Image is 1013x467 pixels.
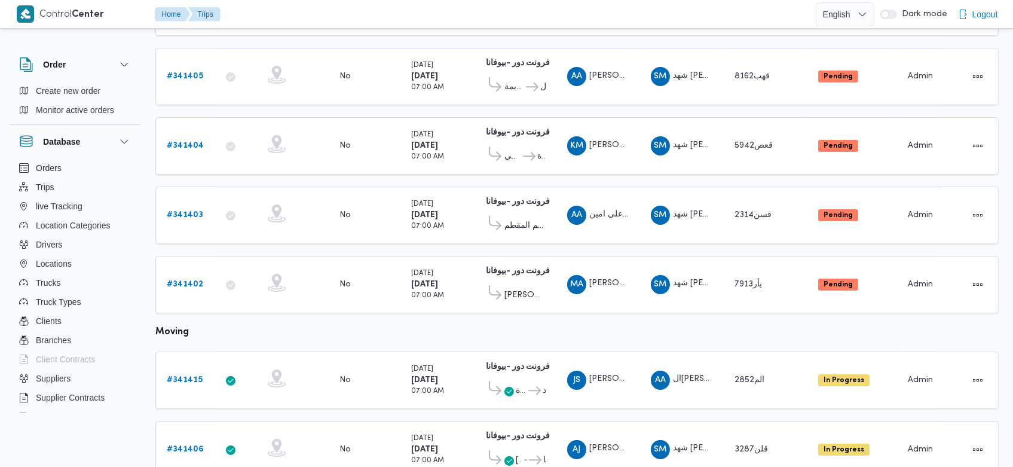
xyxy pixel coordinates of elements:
h3: Database [43,135,80,149]
span: Pending [818,140,858,152]
button: Home [155,7,191,22]
div: Alsaid Ahmad Alsaid Ibrahem [651,371,670,390]
span: Trucks [36,276,60,290]
a: #341405 [167,69,203,84]
span: In Progress [818,374,870,386]
span: Admin [908,142,933,149]
div: Order [10,81,141,124]
small: 07:00 AM [411,84,444,91]
span: Admin [908,211,933,219]
button: Orders [14,158,136,178]
button: Database [19,135,131,149]
b: In Progress [824,446,864,453]
div: No [339,444,351,455]
button: Create new order [14,81,136,100]
span: قسم قصر النيل [540,80,546,94]
span: Monitor active orders [36,103,114,117]
div: Abadallah Abadalsamaia Ahmad Biomai Najada [567,67,586,86]
div: Shahad Mustfi Ahmad Abadah Abas Hamodah [651,206,670,225]
span: ال[PERSON_NAME] [673,376,749,383]
button: Trips [188,7,221,22]
span: JS [573,371,580,390]
b: Pending [824,281,853,288]
div: Shahad Mustfi Ahmad Abadah Abas Hamodah [651,440,670,459]
button: Order [19,57,131,72]
a: #341403 [167,208,203,222]
button: Trucks [14,273,136,292]
span: Admin [908,72,933,80]
small: [DATE] [411,201,433,207]
b: # 341405 [167,72,203,80]
button: Actions [968,67,987,86]
small: [DATE] [411,366,433,373]
span: Location Categories [36,218,111,233]
div: No [339,141,351,151]
b: فرونت دور -بيوفانا [486,129,550,136]
button: Drivers [14,235,136,254]
button: Truck Types [14,292,136,312]
span: Admin [908,445,933,453]
div: Jmal Sabr Alsaid Muhammad Abadalrahamun [567,371,586,390]
button: Actions [968,275,987,294]
span: شهد [PERSON_NAME] [PERSON_NAME] [673,280,829,288]
button: Monitor active orders [14,100,136,120]
span: In Progress [818,444,870,456]
button: Client Contracts [14,350,136,369]
small: 07:00 AM [411,223,444,230]
button: Supplier Contracts [14,388,136,407]
span: Create new order [36,84,100,98]
span: AJ [573,440,580,459]
span: Admin [908,280,933,288]
small: 07:00 AM [411,292,444,299]
b: [DATE] [411,72,438,80]
span: Admin [908,376,933,384]
button: live Tracking [14,197,136,216]
a: #341415 [167,373,203,387]
span: [PERSON_NAME] [589,141,657,149]
small: [DATE] [411,132,433,138]
span: علي امين [PERSON_NAME] [589,210,693,218]
span: Drivers [36,237,62,252]
b: [DATE] [411,280,438,288]
span: Branches [36,333,71,347]
span: SM [654,275,666,294]
div: No [339,279,351,290]
span: SM [654,206,666,225]
button: Locations [14,254,136,273]
img: X8yXhbKr1z7QwAAAABJRU5ErkJggg== [17,5,34,23]
div: No [339,71,351,82]
span: شهد [PERSON_NAME] [PERSON_NAME] [673,210,829,218]
button: Logout [953,2,1003,26]
span: Orders [36,161,62,175]
div: No [339,375,351,386]
button: Clients [14,312,136,331]
div: Mustfi Ahmad Said Mustfi [567,275,586,294]
span: AA [571,206,582,225]
div: Ali Amain Muhammad Yhaii [567,206,586,225]
span: Pending [818,279,858,291]
div: Shahad Mustfi Ahmad Abadah Abas Hamodah [651,136,670,155]
b: moving [155,328,189,337]
span: SM [654,67,666,86]
span: AA [571,67,582,86]
button: Actions [968,206,987,225]
span: [PERSON_NAME] [PERSON_NAME] [589,376,728,383]
span: Client Contracts [36,352,96,367]
span: الم2852 [734,376,764,384]
b: # 341406 [167,445,204,453]
b: Pending [824,212,853,219]
span: Dark mode [897,10,947,19]
b: فرونت دور -بيوفانا [486,363,550,371]
a: #341402 [167,277,203,292]
button: Suppliers [14,369,136,388]
button: Actions [968,371,987,390]
span: قعص5942 [734,142,773,149]
b: فرونت دور -بيوفانا [486,59,550,67]
b: فرونت دور -بيوفانا [486,432,550,440]
span: SM [654,136,666,155]
span: [PERSON_NAME] نجدى [589,72,678,80]
button: Devices [14,407,136,426]
span: فرونت دور مسطرد [543,384,546,398]
span: Clients [36,314,62,328]
span: Suppliers [36,371,71,386]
